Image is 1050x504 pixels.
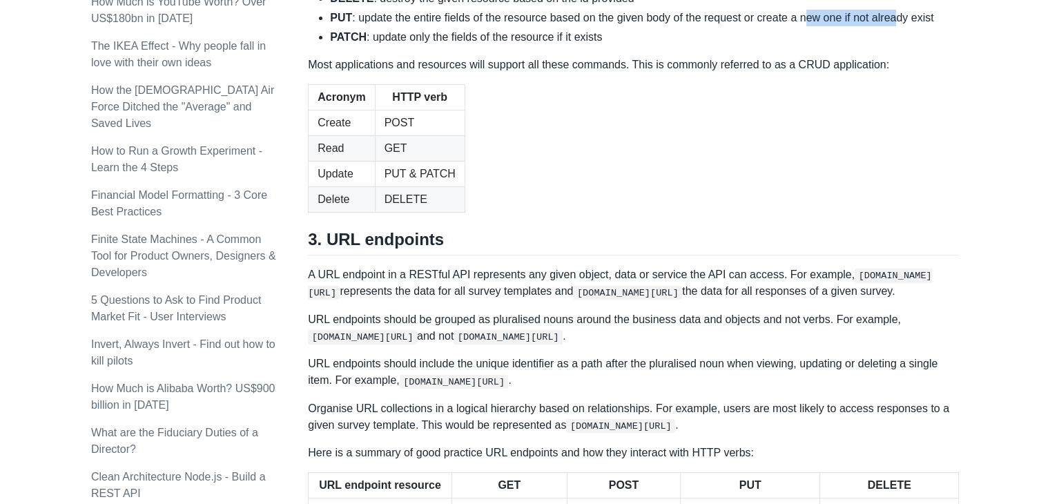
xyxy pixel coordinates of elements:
[91,294,261,322] a: 5 Questions to Ask to Find Product Market Fit - User Interviews
[375,186,465,212] td: DELETE
[375,84,465,110] th: HTTP verb
[375,161,465,186] td: PUT & PATCH
[91,145,262,173] a: How to Run a Growth Experiment - Learn the 4 Steps
[91,338,275,367] a: Invert, Always Invert - Find out how to kill pilots
[454,330,563,344] code: [DOMAIN_NAME][URL]
[309,161,375,186] td: Update
[309,473,452,498] th: URL endpoint resource
[820,473,959,498] th: DELETE
[309,84,375,110] th: Acronym
[309,186,375,212] td: Delete
[91,189,267,217] a: Financial Model Formatting - 3 Core Best Practices
[330,29,959,46] li: : update only the fields of the resource if it exists
[308,229,959,255] h2: 3. URL endpoints
[308,330,417,344] code: [DOMAIN_NAME][URL]
[308,356,959,389] p: URL endpoints should include the unique identifier as a path after the pluralised noun when viewi...
[308,311,959,345] p: URL endpoints should be grouped as pluralised nouns around the business data and objects and not ...
[375,135,465,161] td: GET
[309,110,375,135] td: Create
[681,473,820,498] th: PUT
[400,375,509,389] code: [DOMAIN_NAME][URL]
[308,445,959,461] p: Here is a summary of good practice URL endpoints and how they interact with HTTP verbs:
[308,57,959,73] p: Most applications and resources will support all these commands. This is commonly referred to as ...
[330,31,367,43] strong: PATCH
[375,110,465,135] td: POST
[566,419,675,433] code: [DOMAIN_NAME][URL]
[308,400,959,434] p: Organise URL collections in a logical hierarchy based on relationships. For example, users are mo...
[91,40,266,68] a: The IKEA Effect - Why people fall in love with their own ideas
[330,12,352,23] strong: PUT
[309,135,375,161] td: Read
[567,473,680,498] th: POST
[91,471,266,499] a: Clean Architecture Node.js - Build a REST API
[330,10,959,26] li: : update the entire fields of the resource based on the given body of the request or create a new...
[91,427,258,455] a: What are the Fiduciary Duties of a Director?
[573,286,682,300] code: [DOMAIN_NAME][URL]
[91,233,276,278] a: Finite State Machines - A Common Tool for Product Owners, Designers & Developers
[91,84,274,129] a: How the [DEMOGRAPHIC_DATA] Air Force Ditched the "Average" and Saved Lives
[308,266,959,300] p: A URL endpoint in a RESTful API represents any given object, data or service the API can access. ...
[451,473,567,498] th: GET
[91,382,275,411] a: How Much is Alibaba Worth? US$900 billion in [DATE]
